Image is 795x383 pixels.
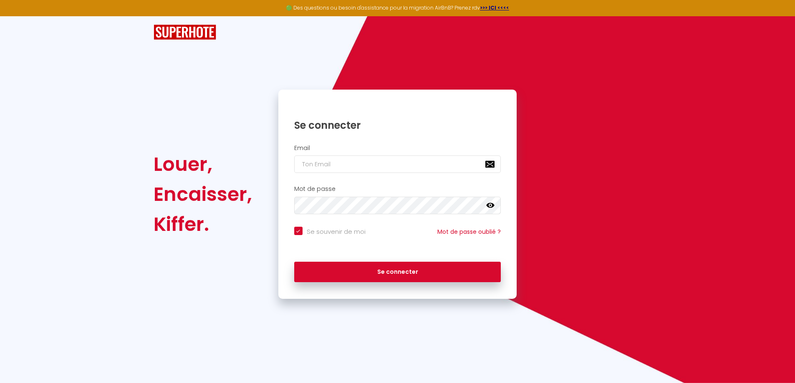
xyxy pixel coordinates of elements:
[154,179,252,209] div: Encaisser,
[480,4,509,11] a: >>> ICI <<<<
[154,25,216,40] img: SuperHote logo
[154,149,252,179] div: Louer,
[294,145,501,152] h2: Email
[294,185,501,193] h2: Mot de passe
[294,155,501,173] input: Ton Email
[154,209,252,239] div: Kiffer.
[294,119,501,132] h1: Se connecter
[437,228,501,236] a: Mot de passe oublié ?
[294,262,501,283] button: Se connecter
